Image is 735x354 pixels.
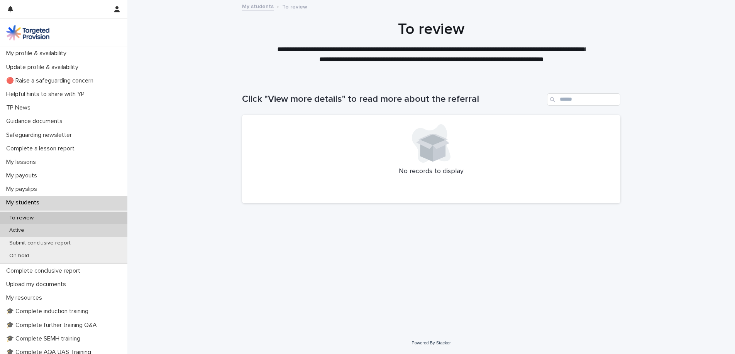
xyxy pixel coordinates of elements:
[3,322,103,329] p: 🎓 Complete further training Q&A
[251,167,611,176] p: No records to display
[3,240,77,246] p: Submit conclusive report
[412,341,450,345] a: Powered By Stacker
[3,281,72,288] p: Upload my documents
[3,172,43,179] p: My payouts
[3,294,48,302] p: My resources
[6,25,49,40] img: M5nRWzHhSzIhMunXDL62
[3,91,91,98] p: Helpful hints to share with YP
[3,253,35,259] p: On hold
[242,2,274,10] a: My students
[3,199,46,206] p: My students
[3,118,69,125] p: Guidance documents
[242,94,544,105] h1: Click "View more details" to read more about the referral
[3,308,95,315] p: 🎓 Complete induction training
[3,335,86,342] p: 🎓 Complete SEMH training
[3,64,85,71] p: Update profile & availability
[282,2,307,10] p: To review
[3,215,40,221] p: To review
[3,267,86,275] p: Complete conclusive report
[3,104,37,111] p: TP News
[547,93,620,106] input: Search
[3,145,81,152] p: Complete a lesson report
[3,185,43,193] p: My payslips
[3,131,78,139] p: Safeguarding newsletter
[3,227,30,234] p: Active
[3,158,42,166] p: My lessons
[242,20,620,39] h1: To review
[3,50,73,57] p: My profile & availability
[3,77,100,84] p: 🔴 Raise a safeguarding concern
